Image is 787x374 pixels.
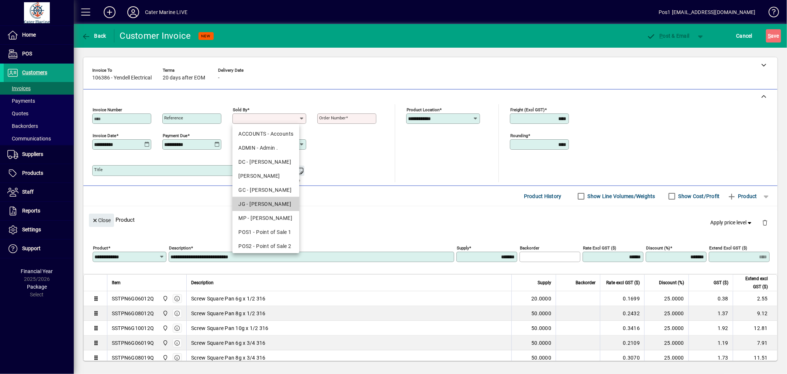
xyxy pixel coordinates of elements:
button: Apply price level [708,216,756,229]
mat-label: Sold by [233,107,247,112]
span: Screw Square Pan 6g x 3/4 316 [191,339,265,347]
td: 1.73 [688,350,733,365]
div: SSTPN6G06012Q [112,295,154,302]
app-page-header-button: Back [74,29,114,42]
mat-option: DC - Dan Cleaver [232,155,299,169]
button: Product [724,190,761,203]
span: Screw Square Pan 8g x 1/2 316 [191,310,265,317]
span: Staff [22,189,34,195]
div: MP - [PERSON_NAME] [238,214,293,222]
td: 25.0000 [644,336,688,350]
div: POS1 - Point of Sale 1 [238,228,293,236]
td: 12.81 [733,321,777,336]
mat-option: ACCOUNTS - Accounts [232,127,299,141]
span: Product [727,190,757,202]
span: Cater Marine [160,309,169,317]
td: 9.12 [733,306,777,321]
div: [PERSON_NAME] [238,172,293,180]
td: 25.0000 [644,350,688,365]
span: Customers [22,69,47,75]
span: Cancel [736,30,753,42]
a: Support [4,239,74,258]
span: Cater Marine [160,339,169,347]
a: Settings [4,221,74,239]
div: JG - [PERSON_NAME] [238,200,293,208]
div: SSTPN6G08012Q [112,310,154,317]
a: Invoices [4,82,74,95]
span: 50.0000 [531,354,551,361]
mat-label: Rate excl GST ($) [583,245,616,251]
td: 1.19 [688,336,733,350]
button: Save [766,29,781,42]
td: 2.55 [733,291,777,306]
div: Customer Invoice [120,30,191,42]
span: Description [191,279,214,287]
mat-label: Rounding [510,133,528,138]
span: 50.0000 [531,324,551,332]
span: Rate excl GST ($) [606,279,640,287]
mat-label: Order number [319,115,346,120]
span: Financial Year [21,268,53,274]
mat-label: Supply [457,245,469,251]
mat-label: Payment due [163,133,187,138]
div: 0.3070 [605,354,640,361]
mat-option: MP - Margaret Pierce [232,211,299,225]
span: Home [22,32,36,38]
mat-option: JG - John Giles [232,197,299,211]
span: Communications [7,136,51,142]
span: 20.0000 [531,295,551,302]
mat-option: GC - Gerard Cantin [232,183,299,197]
a: Knowledge Base [763,1,778,25]
span: Discount (%) [659,279,684,287]
td: 25.0000 [644,291,688,306]
span: Close [92,214,111,227]
span: Invoices [7,85,31,91]
span: Apply price level [711,219,753,227]
span: Payments [7,98,35,104]
mat-option: DEB - Debbie McQuarters [232,169,299,183]
span: Screw Square Pan 10g x 1/2 316 [191,324,269,332]
button: Back [80,29,108,42]
a: Quotes [4,107,74,120]
mat-label: Backorder [520,245,539,251]
span: Screw Square Pan 8g x 3/4 316 [191,354,265,361]
td: 7.91 [733,336,777,350]
span: Back [82,33,106,39]
span: POS [22,51,32,57]
span: GST ($) [714,279,728,287]
app-page-header-button: Delete [756,219,774,226]
span: Products [22,170,43,176]
div: 0.3416 [605,324,640,332]
a: Staff [4,183,74,201]
div: 0.2432 [605,310,640,317]
span: Extend excl GST ($) [738,275,768,291]
span: 50.0000 [531,310,551,317]
mat-label: Discount (%) [646,245,670,251]
mat-label: Invoice number [93,107,122,112]
span: Reports [22,208,40,214]
mat-label: Product location [407,107,439,112]
a: Communications [4,132,74,145]
div: 0.2109 [605,339,640,347]
mat-option: POS1 - Point of Sale 1 [232,225,299,239]
div: ADMIN - Admin . [238,144,293,152]
span: - [218,75,220,81]
td: 0.38 [688,291,733,306]
span: 106386 - Yendell Electrical [92,75,152,81]
mat-label: Extend excl GST ($) [709,245,747,251]
span: Support [22,245,41,251]
div: Cater Marine LIVE [145,6,187,18]
div: DC - [PERSON_NAME] [238,158,293,166]
button: Product History [521,190,565,203]
div: Product [83,206,777,233]
button: Post & Email [643,29,693,42]
td: 25.0000 [644,306,688,321]
button: Delete [756,214,774,231]
a: POS [4,45,74,63]
div: SSTPN6G08019Q [112,354,154,361]
span: ost & Email [647,33,690,39]
span: Supply [538,279,551,287]
a: Suppliers [4,145,74,164]
td: 1.92 [688,321,733,336]
td: 1.37 [688,306,733,321]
